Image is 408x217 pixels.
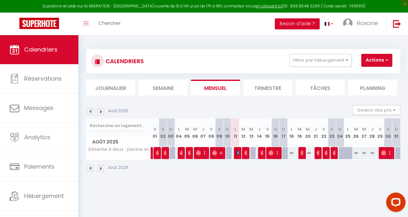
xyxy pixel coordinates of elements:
abbr: S [161,126,164,132]
abbr: D [338,126,342,132]
th: 24 [336,118,344,147]
abbr: V [153,126,156,132]
span: Détente à deux : piscine et spa [87,147,152,152]
abbr: M [185,126,189,132]
th: 22 [320,118,328,147]
abbr: J [314,126,317,132]
th: 21 [312,118,320,147]
span: Delal Tokac [212,147,222,159]
abbr: V [210,126,213,132]
th: 01 [151,118,159,147]
span: Calendriers [24,45,57,54]
span: Hébergement [24,192,64,200]
th: 06 [191,118,199,147]
th: 08 [207,118,215,147]
p: Août 2025 [108,108,128,114]
div: 260 [304,147,312,159]
th: 19 [295,118,304,147]
th: 18 [287,118,295,147]
abbr: M [354,126,358,132]
div: 260 [368,147,376,159]
button: Besoin d'aide ? [275,18,320,29]
th: 27 [360,118,368,147]
span: Réservations [24,74,62,83]
iframe: LiveChat chat widget [381,190,408,217]
button: Actions [361,54,392,67]
abbr: M [241,126,245,132]
abbr: V [379,126,382,132]
span: [PERSON_NAME] [196,147,206,159]
th: 12 [239,118,247,147]
a: en cliquant ici [255,3,282,9]
img: ... [343,18,353,28]
abbr: J [371,126,373,132]
div: 260 [360,147,368,159]
button: Filtrer par hébergement [290,54,352,67]
p: Août 2025 [108,165,128,171]
span: [PERSON_NAME] [324,147,327,159]
th: 05 [183,118,191,147]
span: [PERSON_NAME] [381,147,391,159]
abbr: D [395,126,398,132]
th: 14 [255,118,264,147]
abbr: L [291,126,293,132]
th: 15 [264,118,272,147]
button: Gestion des prix [352,105,400,115]
span: [PERSON_NAME] [236,147,239,159]
th: 28 [368,118,376,147]
th: 10 [223,118,231,147]
abbr: M [298,126,302,132]
img: logout [393,20,401,28]
abbr: V [266,126,269,132]
span: [PERSON_NAME] [300,147,303,159]
li: Mensuel [191,80,240,95]
div: 260 [352,147,360,159]
th: 30 [384,118,392,147]
div: 260 [287,147,295,159]
span: [PERSON_NAME] [244,147,247,159]
abbr: M [193,126,197,132]
li: Tâches [295,80,344,95]
abbr: D [169,126,173,132]
abbr: L [234,126,236,132]
th: 11 [231,118,239,147]
a: ... Roxane [338,13,386,35]
th: 04 [175,118,183,147]
input: Rechercher un logement... [90,120,147,132]
span: [PERSON_NAME] [156,147,158,159]
img: Super Booking [19,18,59,29]
abbr: M [249,126,253,132]
abbr: M [362,126,366,132]
span: [PERSON_NAME] [188,147,190,159]
li: Planning [348,80,397,95]
th: 03 [167,118,175,147]
abbr: V [322,126,325,132]
span: [PERSON_NAME] [333,147,335,159]
span: Paiements [24,163,55,171]
th: 07 [199,118,207,147]
th: 16 [272,118,280,147]
abbr: S [218,126,221,132]
th: 02 [159,118,167,147]
abbr: J [202,126,204,132]
span: Chercher [98,20,121,26]
span: [PERSON_NAME] [260,147,263,159]
span: Août 2025 [86,137,151,147]
span: [PERSON_NAME] [180,147,182,159]
span: [PERSON_NAME] [268,147,279,159]
th: 17 [280,118,288,147]
th: 29 [376,118,384,147]
abbr: L [178,126,180,132]
th: 25 [344,118,352,147]
abbr: S [387,126,390,132]
abbr: L [347,126,349,132]
h3: CALENDRIERS [104,54,144,68]
abbr: S [330,126,333,132]
a: Chercher [94,13,125,35]
th: 20 [304,118,312,147]
th: 23 [328,118,336,147]
abbr: M [306,126,310,132]
th: 09 [215,118,223,147]
span: Roxane [357,19,378,27]
span: [PERSON_NAME] [164,147,166,159]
